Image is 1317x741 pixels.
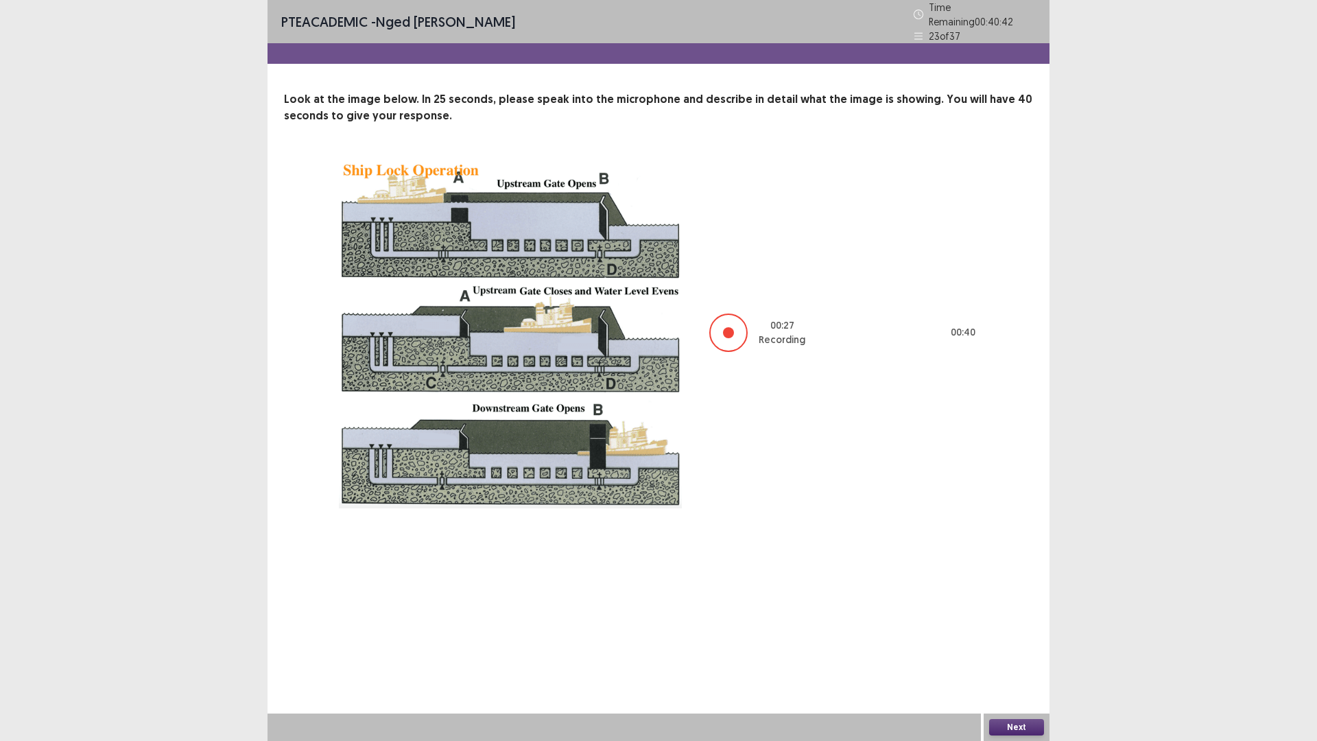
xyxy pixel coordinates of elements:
[989,719,1044,736] button: Next
[929,29,960,43] p: 23 of 37
[281,12,515,32] p: - Nged [PERSON_NAME]
[770,318,794,333] p: 00 : 27
[951,325,975,340] p: 00 : 40
[281,13,368,30] span: PTE academic
[759,333,805,347] p: Recording
[339,157,682,508] img: image-description
[284,91,1033,124] p: Look at the image below. In 25 seconds, please speak into the microphone and describe in detail w...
